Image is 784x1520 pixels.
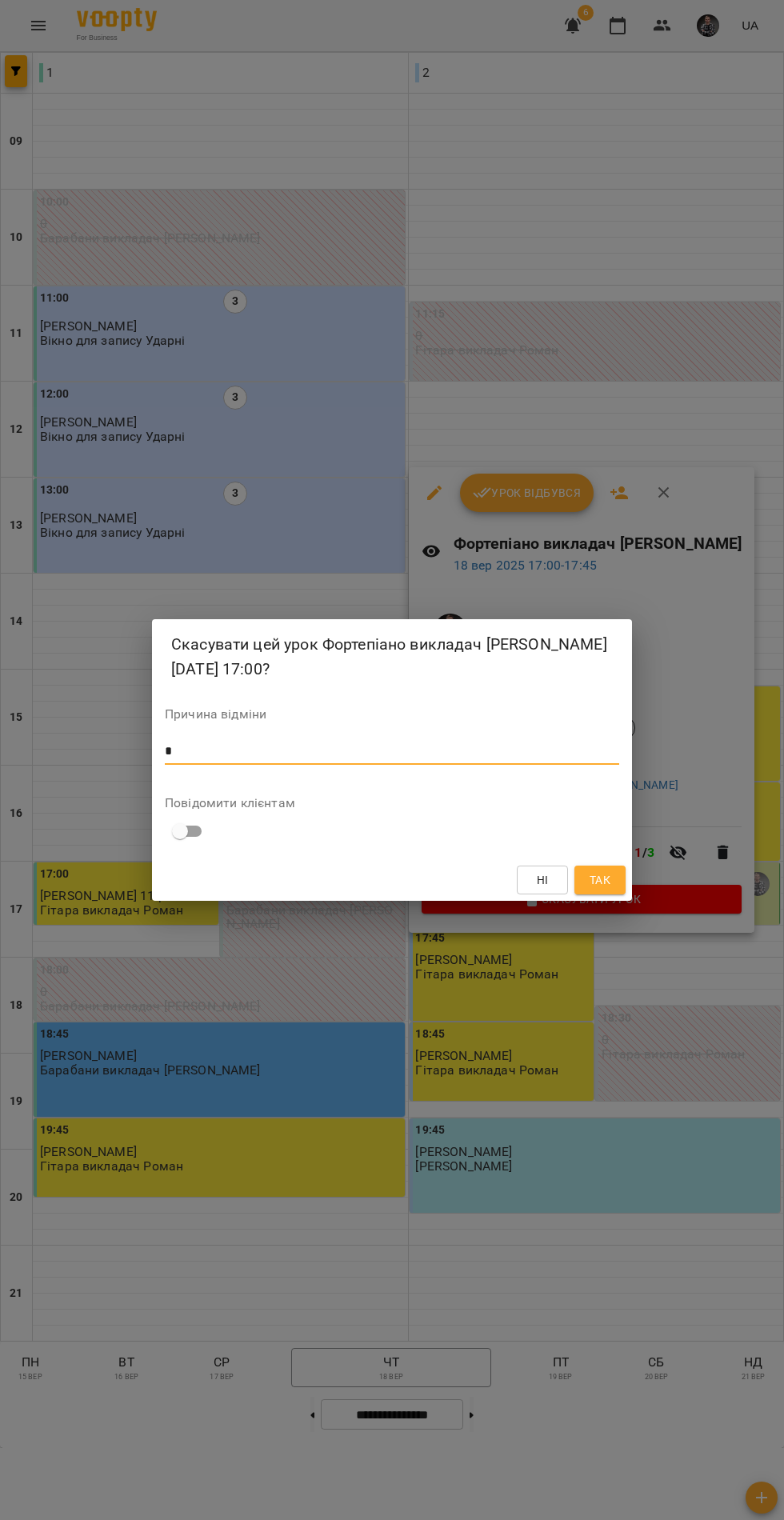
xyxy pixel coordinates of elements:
[574,866,626,894] button: Так
[165,797,619,810] label: Повідомити клієнтам
[171,632,613,682] h2: Скасувати цей урок Фортепіано викладач [PERSON_NAME] [DATE] 17:00?
[590,870,610,890] span: Так
[537,870,549,890] span: Ні
[517,866,568,894] button: Ні
[165,708,619,721] label: Причина відміни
